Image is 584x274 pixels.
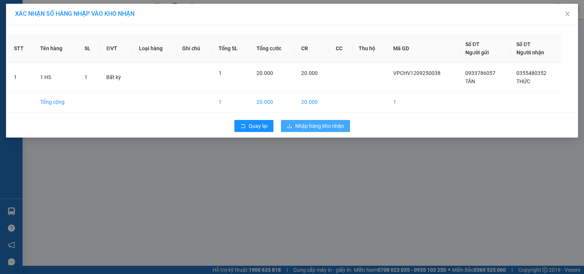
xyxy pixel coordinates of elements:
[100,34,133,63] th: ĐVT
[251,92,295,112] td: 20.000
[240,123,246,129] span: rollback
[85,74,88,80] span: 1
[213,92,251,112] td: 1
[38,48,78,53] span: VPAS1209250141
[516,70,546,76] span: 0355480352
[219,70,222,76] span: 1
[8,34,34,63] th: STT
[287,123,292,129] span: download
[353,34,387,63] th: Thu hộ
[213,34,251,63] th: Tổng SL
[59,4,103,10] strong: ĐỒNG PHƯỚC
[20,40,92,46] span: -----------------------------------------
[234,120,273,132] button: rollbackQuay lại
[78,34,100,63] th: SL
[465,49,489,55] span: Người gửi
[387,92,459,112] td: 1
[2,54,46,59] span: In ngày:
[34,63,78,92] td: 1 HS
[15,10,134,17] span: XÁC NHẬN SỐ HÀNG NHẬP VÀO KHO NHẬN
[295,34,330,63] th: CR
[564,11,570,17] span: close
[295,122,344,130] span: Nhập hàng kho nhận
[17,54,46,59] span: 18:39:31 [DATE]
[465,78,475,84] span: TÂN
[249,122,267,130] span: Quay lại
[59,22,103,32] span: 01 Võ Văn Truyện, KP.1, Phường 2
[393,70,441,76] span: VPCHV1209250038
[251,34,295,63] th: Tổng cước
[34,92,78,112] td: Tổng cộng
[465,70,495,76] span: 0933786057
[257,70,273,76] span: 20.000
[295,92,330,112] td: 20.000
[8,63,34,92] td: 1
[59,33,92,38] span: Hotline: 19001152
[330,34,353,63] th: CC
[2,48,78,53] span: [PERSON_NAME]:
[557,4,578,25] button: Close
[516,78,530,84] span: THỨC
[465,41,480,47] span: Số ĐT
[387,34,459,63] th: Mã GD
[3,4,36,37] img: logo
[176,34,213,63] th: Ghi chú
[281,120,350,132] button: downloadNhập hàng kho nhận
[100,63,133,92] td: Bất kỳ
[516,41,531,47] span: Số ĐT
[301,70,318,76] span: 20.000
[133,34,176,63] th: Loại hàng
[34,34,78,63] th: Tên hàng
[59,12,101,21] span: Bến xe [GEOGRAPHIC_DATA]
[516,49,544,55] span: Người nhận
